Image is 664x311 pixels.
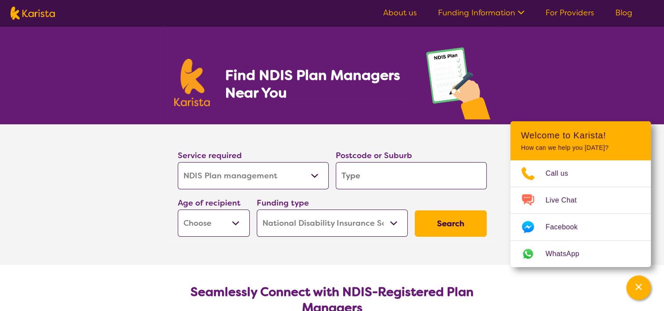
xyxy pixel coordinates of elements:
label: Age of recipient [178,198,240,208]
span: Call us [546,167,579,180]
ul: Choose channel [510,160,651,267]
a: About us [383,7,417,18]
a: Web link opens in a new tab. [510,241,651,267]
label: Postcode or Suburb [336,150,412,161]
input: Type [336,162,487,189]
span: Live Chat [546,194,587,207]
div: Channel Menu [510,121,651,267]
span: Facebook [546,221,588,234]
a: Blog [615,7,632,18]
span: WhatsApp [546,247,590,260]
a: For Providers [546,7,594,18]
img: Karista logo [11,7,55,20]
button: Search [415,210,487,237]
label: Service required [178,150,242,161]
p: How can we help you [DATE]? [521,144,640,152]
a: Funding Information [438,7,524,18]
h2: Welcome to Karista! [521,130,640,141]
label: Funding type [257,198,309,208]
h1: Find NDIS Plan Managers Near You [225,66,408,101]
img: Karista logo [174,59,210,106]
button: Channel Menu [626,275,651,300]
img: plan-management [426,47,490,124]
